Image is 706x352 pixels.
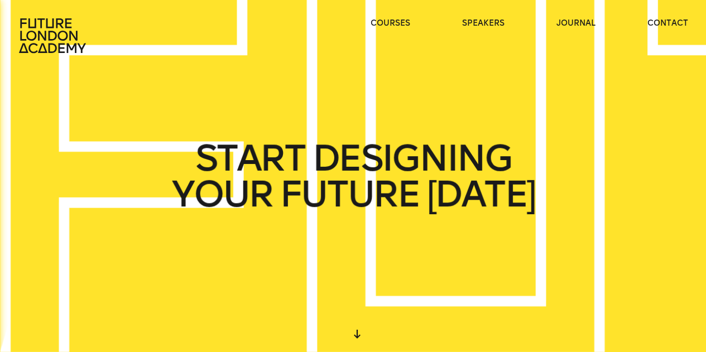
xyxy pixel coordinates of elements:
a: speakers [462,18,505,29]
span: DESIGNING [311,141,511,176]
span: FUTURE [280,176,419,212]
span: START [195,141,304,176]
a: journal [556,18,595,29]
span: YOUR [171,176,272,212]
span: [DATE] [426,176,535,212]
a: contact [647,18,688,29]
a: courses [371,18,410,29]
